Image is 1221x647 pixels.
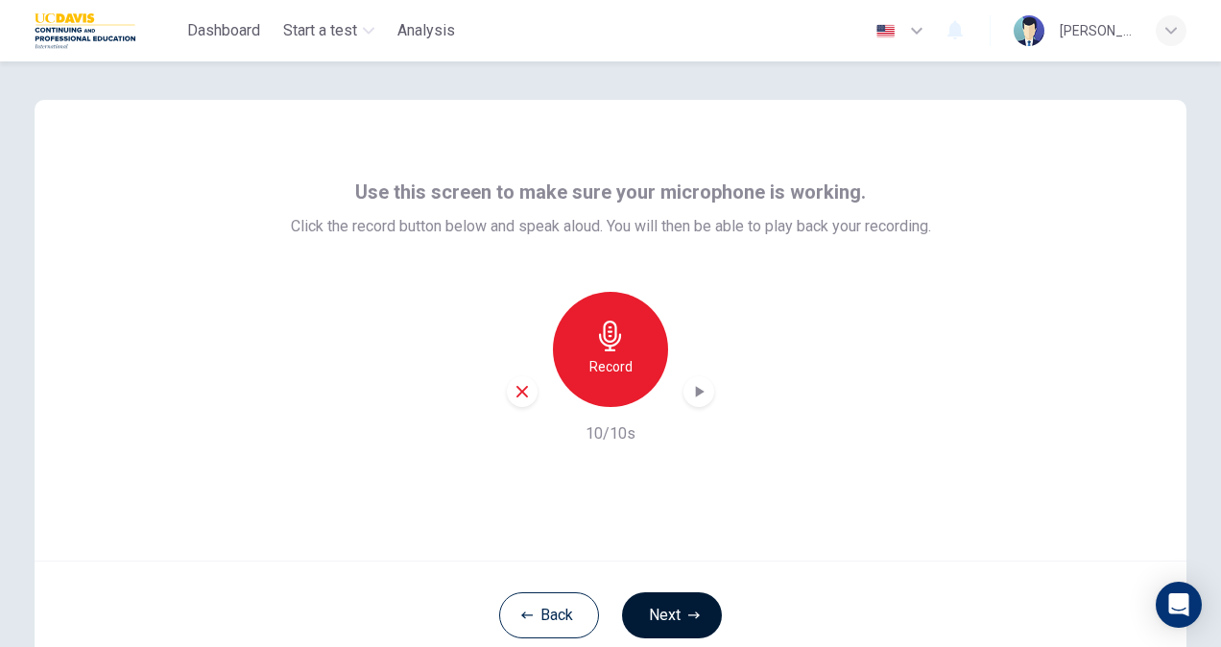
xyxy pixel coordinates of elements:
[586,422,635,445] h6: 10/10s
[35,12,180,50] a: UC Davis logo
[622,592,722,638] button: Next
[1014,15,1044,46] img: Profile picture
[553,292,668,407] button: Record
[589,355,633,378] h6: Record
[283,19,357,42] span: Start a test
[1156,582,1202,628] div: Open Intercom Messenger
[291,215,931,238] span: Click the record button below and speak aloud. You will then be able to play back your recording.
[355,177,866,207] span: Use this screen to make sure your microphone is working.
[187,19,260,42] span: Dashboard
[499,592,599,638] button: Back
[397,19,455,42] span: Analysis
[275,13,382,48] button: Start a test
[35,12,135,50] img: UC Davis logo
[390,13,463,48] button: Analysis
[874,24,898,38] img: en
[1060,19,1133,42] div: [PERSON_NAME]
[180,13,268,48] button: Dashboard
